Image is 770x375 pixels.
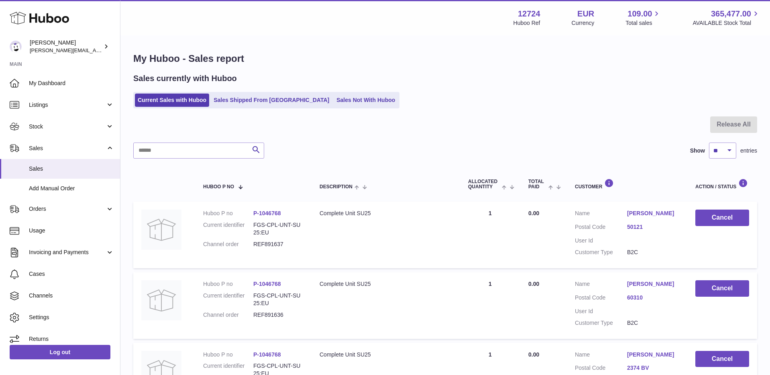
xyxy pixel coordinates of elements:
a: 60310 [627,294,679,302]
a: 365,477.00 AVAILABLE Stock Total [693,8,760,27]
dt: Huboo P no [203,210,253,217]
span: Cases [29,270,114,278]
span: 365,477.00 [711,8,751,19]
span: 109.00 [627,8,652,19]
dt: Name [575,210,627,219]
span: Returns [29,335,114,343]
span: Sales [29,145,106,152]
a: Sales Not With Huboo [334,94,398,107]
dt: Huboo P no [203,351,253,359]
button: Cancel [695,280,749,297]
span: ALLOCATED Quantity [468,179,500,190]
span: My Dashboard [29,79,114,87]
span: Sales [29,165,114,173]
a: Sales Shipped From [GEOGRAPHIC_DATA] [211,94,332,107]
strong: EUR [577,8,594,19]
a: [PERSON_NAME] [627,351,679,359]
dt: Channel order [203,311,253,319]
span: Add Manual Order [29,185,114,192]
dt: Customer Type [575,319,627,327]
span: Total paid [528,179,546,190]
td: 1 [460,272,520,339]
span: Usage [29,227,114,234]
img: no-photo.jpg [141,280,181,320]
dt: Channel order [203,240,253,248]
span: Huboo P no [203,184,234,190]
dt: Current identifier [203,221,253,236]
span: Description [320,184,352,190]
a: [PERSON_NAME] [627,210,679,217]
h1: My Huboo - Sales report [133,52,757,65]
span: Listings [29,101,106,109]
div: Customer [575,179,679,190]
span: 0.00 [528,351,539,358]
span: Channels [29,292,114,300]
dt: User Id [575,308,627,315]
span: [PERSON_NAME][EMAIL_ADDRESS][DOMAIN_NAME] [30,47,161,53]
a: Current Sales with Huboo [135,94,209,107]
dd: FGS-CPL-UNT-SU25:EU [253,292,304,307]
span: 0.00 [528,281,539,287]
span: Invoicing and Payments [29,249,106,256]
div: Currency [572,19,595,27]
dd: REF891636 [253,311,304,319]
h2: Sales currently with Huboo [133,73,237,84]
div: Complete Unit SU25 [320,351,452,359]
dd: FGS-CPL-UNT-SU25:EU [253,221,304,236]
dt: Postal Code [575,223,627,233]
div: Complete Unit SU25 [320,280,452,288]
span: Orders [29,205,106,213]
span: Total sales [625,19,661,27]
span: entries [740,147,757,155]
span: Settings [29,314,114,321]
a: P-1046768 [253,281,281,287]
img: no-photo.jpg [141,210,181,250]
button: Cancel [695,210,749,226]
dt: Huboo P no [203,280,253,288]
img: sebastian@ffern.co [10,41,22,53]
span: 0.00 [528,210,539,216]
div: [PERSON_NAME] [30,39,102,54]
div: Huboo Ref [513,19,540,27]
a: Log out [10,345,110,359]
span: AVAILABLE Stock Total [693,19,760,27]
strong: 12724 [518,8,540,19]
a: 109.00 Total sales [625,8,661,27]
dt: Postal Code [575,294,627,304]
label: Show [690,147,705,155]
dt: Customer Type [575,249,627,256]
dd: REF891637 [253,240,304,248]
a: P-1046768 [253,210,281,216]
a: 50121 [627,223,679,231]
dt: Current identifier [203,292,253,307]
div: Action / Status [695,179,749,190]
td: 1 [460,202,520,268]
div: Complete Unit SU25 [320,210,452,217]
dt: Name [575,280,627,290]
dt: Postal Code [575,364,627,374]
dt: User Id [575,237,627,245]
dd: B2C [627,319,679,327]
a: 2374 BV [627,364,679,372]
a: [PERSON_NAME] [627,280,679,288]
dt: Name [575,351,627,361]
button: Cancel [695,351,749,367]
a: P-1046768 [253,351,281,358]
dd: B2C [627,249,679,256]
span: Stock [29,123,106,130]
